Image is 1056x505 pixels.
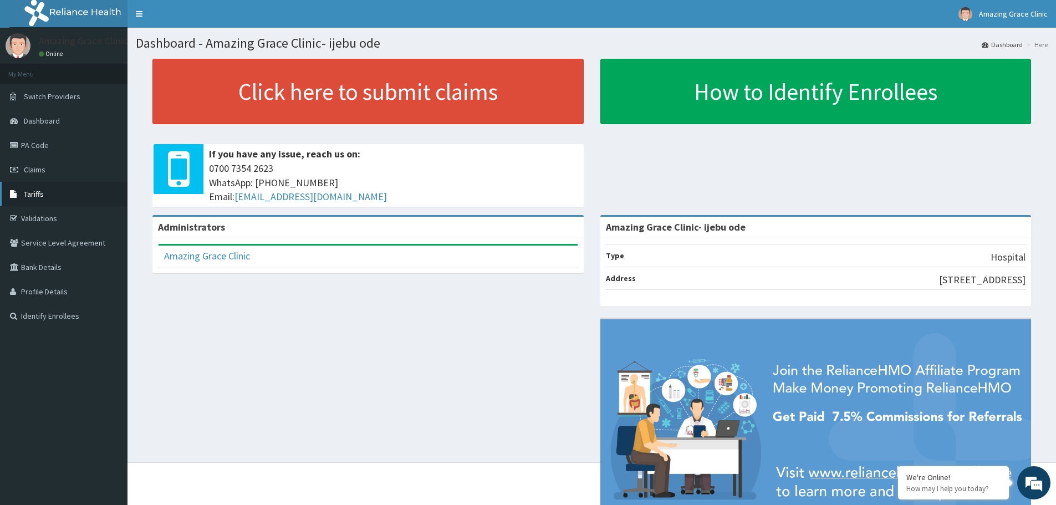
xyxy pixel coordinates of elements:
p: Hospital [991,250,1026,264]
span: Tariffs [24,189,44,199]
span: Switch Providers [24,91,80,101]
b: Address [606,273,636,283]
b: If you have any issue, reach us on: [209,147,360,160]
span: Claims [24,165,45,175]
p: Amazing Grace Clinic [39,36,128,46]
a: How to Identify Enrollees [600,59,1032,124]
strong: Amazing Grace Clinic- ijebu ode [606,221,746,233]
span: Dashboard [24,116,60,126]
a: Amazing Grace Clinic [164,249,250,262]
a: Click here to submit claims [152,59,584,124]
img: User Image [6,33,30,58]
div: We're Online! [906,472,1001,482]
span: 0700 7354 2623 WhatsApp: [PHONE_NUMBER] Email: [209,161,578,204]
a: [EMAIL_ADDRESS][DOMAIN_NAME] [234,190,387,203]
b: Type [606,251,624,261]
a: Dashboard [982,40,1023,49]
p: How may I help you today? [906,484,1001,493]
a: Online [39,50,65,58]
li: Here [1024,40,1048,49]
span: Amazing Grace Clinic [979,9,1048,19]
b: Administrators [158,221,225,233]
h1: Dashboard - Amazing Grace Clinic- ijebu ode [136,36,1048,50]
img: User Image [958,7,972,21]
p: [STREET_ADDRESS] [939,273,1026,287]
